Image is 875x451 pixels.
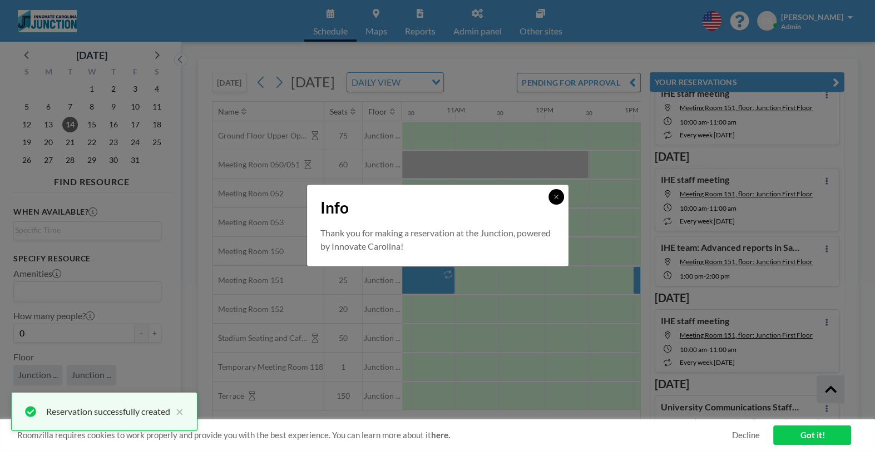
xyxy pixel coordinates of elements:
a: here. [431,430,450,440]
span: Roomzilla requires cookies to work properly and provide you with the best experience. You can lea... [17,430,731,440]
button: close [170,405,184,418]
a: Decline [731,430,759,440]
a: Got it! [773,425,851,445]
p: Thank you for making a reservation at the Junction, powered by Innovate Carolina! [320,226,555,253]
div: Reservation successfully created [46,405,170,418]
span: Info [320,198,349,217]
